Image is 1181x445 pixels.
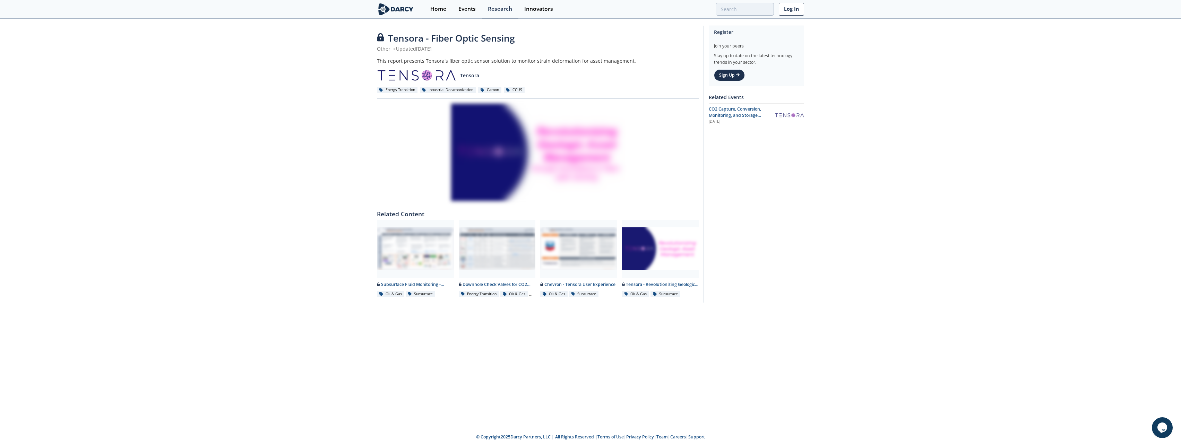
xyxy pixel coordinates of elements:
[504,87,525,93] div: CCUS
[569,291,599,297] div: Subsurface
[377,291,404,297] div: Oil & Gas
[620,220,701,298] a: Tensora - Revolutionizing Geologic Asset Management preview Tensora - Revolutionizing Geologic As...
[406,291,436,297] div: Subsurface
[538,220,620,298] a: Chevron - Tensora User Experience preview Chevron - Tensora User Experience Oil & Gas Subsurface
[670,434,686,440] a: Careers
[524,6,553,12] div: Innovators
[377,3,415,15] img: logo-wide.svg
[656,434,668,440] a: Team
[714,38,799,49] div: Join your peers
[540,291,568,297] div: Oil & Gas
[709,119,770,124] div: [DATE]
[714,26,799,38] div: Register
[388,32,515,44] span: Tensora - Fiber Optic Sensing
[540,281,617,288] div: Chevron - Tensora User Experience
[597,434,624,440] a: Terms of Use
[488,6,512,12] div: Research
[775,113,804,117] img: Tensora
[709,106,761,125] span: CO2 Capture, Conversion, Monitoring, and Storage alongside Activate
[334,434,847,440] p: © Copyright 2025 Darcy Partners, LLC | All Rights Reserved | | | | |
[500,291,528,297] div: Oil & Gas
[459,281,536,288] div: Downhole Check Valves for CO2 EOR and CCS Applications - Innovator Comparison
[374,220,456,298] a: Subsurface Fluid Monitoring - Technology Landscape preview Subsurface Fluid Monitoring - Technolo...
[779,3,804,16] a: Log In
[714,69,745,81] a: Sign Up
[458,6,476,12] div: Events
[688,434,705,440] a: Support
[420,87,476,93] div: Industrial Decarbonization
[478,87,501,93] div: Carbon
[622,291,649,297] div: Oil & Gas
[377,57,699,64] div: This report presents Tensora's fiber optic sensor solution to monitor strain deformation for asse...
[456,220,538,298] a: Downhole Check Valves for CO2 EOR and CCS Applications - Innovator Comparison preview Downhole Ch...
[626,434,654,440] a: Privacy Policy
[460,72,479,79] p: Tensora
[714,49,799,66] div: Stay up to date on the latest technology trends in your sector.
[709,106,804,124] a: CO2 Capture, Conversion, Monitoring, and Storage alongside Activate [DATE] Tensora
[377,87,417,93] div: Energy Transition
[716,3,774,16] input: Advanced Search
[650,291,680,297] div: Subsurface
[392,45,396,52] span: •
[377,45,699,52] div: Other Updated [DATE]
[709,91,804,103] div: Related Events
[377,206,699,217] div: Related Content
[622,281,699,288] div: Tensora - Revolutionizing Geologic Asset Management
[1152,417,1174,438] iframe: chat widget
[430,6,446,12] div: Home
[459,291,499,297] div: Energy Transition
[377,281,454,288] div: Subsurface Fluid Monitoring - Technology Landscape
